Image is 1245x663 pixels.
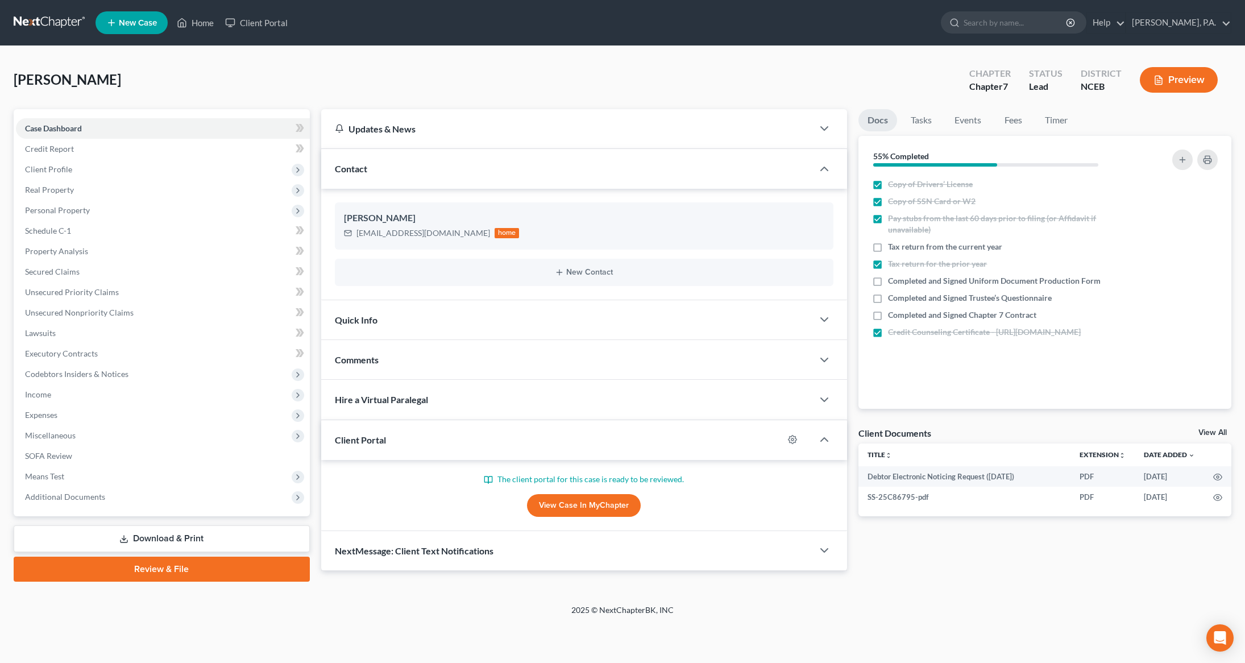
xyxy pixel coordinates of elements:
[16,323,310,343] a: Lawsuits
[1126,13,1231,33] a: [PERSON_NAME], P.A.
[14,525,310,552] a: Download & Print
[25,410,57,420] span: Expenses
[335,434,386,445] span: Client Portal
[335,474,834,485] p: The client portal for this case is ready to be reviewed.
[1080,450,1126,459] a: Extensionunfold_more
[873,151,929,161] strong: 55% Completed
[888,179,973,190] span: Copy of Drivers’ License
[1144,450,1195,459] a: Date Added expand_more
[25,246,88,256] span: Property Analysis
[16,118,310,139] a: Case Dashboard
[1029,80,1063,93] div: Lead
[335,314,377,325] span: Quick Info
[1135,487,1204,507] td: [DATE]
[25,226,71,235] span: Schedule C-1
[335,163,367,174] span: Contact
[25,185,74,194] span: Real Property
[16,139,310,159] a: Credit Report
[945,109,990,131] a: Events
[888,241,1002,252] span: Tax return from the current year
[1036,109,1077,131] a: Timer
[25,267,80,276] span: Secured Claims
[888,258,987,270] span: Tax return for the prior year
[1140,67,1218,93] button: Preview
[298,604,947,625] div: 2025 © NextChapterBK, INC
[888,213,1128,235] span: Pay stubs from the last 60 days prior to filing (or Affidavit if unavailable)
[25,492,105,502] span: Additional Documents
[858,109,897,131] a: Docs
[888,275,1101,287] span: Completed and Signed Uniform Document Production Form
[969,67,1011,80] div: Chapter
[335,354,379,365] span: Comments
[969,80,1011,93] div: Chapter
[1198,429,1227,437] a: View All
[1188,452,1195,459] i: expand_more
[25,471,64,481] span: Means Test
[171,13,219,33] a: Home
[1119,452,1126,459] i: unfold_more
[16,343,310,364] a: Executory Contracts
[888,196,976,207] span: Copy of SSN Card or W2
[335,394,428,405] span: Hire a Virtual Paralegal
[858,487,1070,507] td: SS-25C86795-pdf
[344,268,825,277] button: New Contact
[25,308,134,317] span: Unsecured Nonpriority Claims
[1029,67,1063,80] div: Status
[25,451,72,461] span: SOFA Review
[344,212,825,225] div: [PERSON_NAME]
[16,262,310,282] a: Secured Claims
[1135,466,1204,487] td: [DATE]
[25,389,51,399] span: Income
[1081,80,1122,93] div: NCEB
[25,123,82,133] span: Case Dashboard
[335,545,493,556] span: NextMessage: Client Text Notifications
[1081,67,1122,80] div: District
[25,328,56,338] span: Lawsuits
[16,303,310,323] a: Unsecured Nonpriority Claims
[25,369,128,379] span: Codebtors Insiders & Notices
[495,228,520,238] div: home
[16,282,310,303] a: Unsecured Priority Claims
[1070,487,1135,507] td: PDF
[888,292,1052,304] span: Completed and Signed Trustee’s Questionnaire
[527,494,641,517] a: View Case in MyChapter
[888,326,1081,338] span: Credit Counseling Certificate - [URL][DOMAIN_NAME]
[1070,466,1135,487] td: PDF
[1003,81,1008,92] span: 7
[995,109,1031,131] a: Fees
[858,427,931,439] div: Client Documents
[25,205,90,215] span: Personal Property
[25,287,119,297] span: Unsecured Priority Claims
[25,430,76,440] span: Miscellaneous
[1087,13,1125,33] a: Help
[14,71,121,88] span: [PERSON_NAME]
[25,144,74,154] span: Credit Report
[902,109,941,131] a: Tasks
[16,241,310,262] a: Property Analysis
[868,450,892,459] a: Titleunfold_more
[858,466,1070,487] td: Debtor Electronic Noticing Request ([DATE])
[25,349,98,358] span: Executory Contracts
[219,13,293,33] a: Client Portal
[14,557,310,582] a: Review & File
[885,452,892,459] i: unfold_more
[335,123,800,135] div: Updates & News
[356,227,490,239] div: [EMAIL_ADDRESS][DOMAIN_NAME]
[119,19,157,27] span: New Case
[964,12,1068,33] input: Search by name...
[1206,624,1234,652] div: Open Intercom Messenger
[16,221,310,241] a: Schedule C-1
[16,446,310,466] a: SOFA Review
[888,309,1036,321] span: Completed and Signed Chapter 7 Contract
[25,164,72,174] span: Client Profile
